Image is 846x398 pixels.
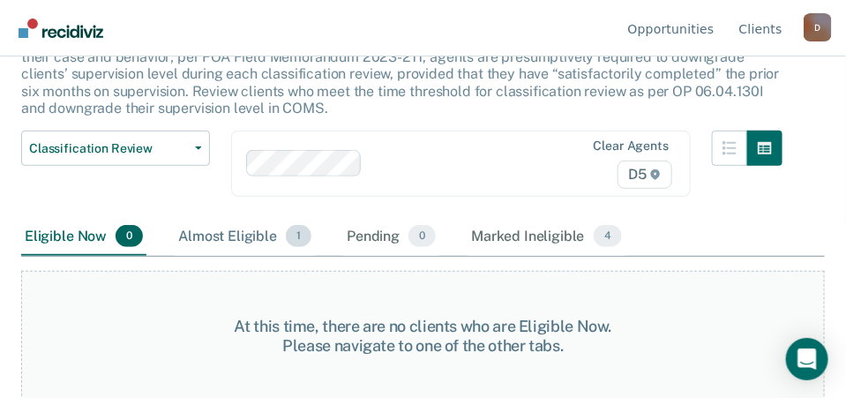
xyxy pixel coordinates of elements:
[21,218,146,257] div: Eligible Now0
[19,19,103,38] img: Recidiviz
[21,131,210,166] button: Classification Review
[786,338,828,380] div: Open Intercom Messenger
[222,317,624,355] div: At this time, there are no clients who are Eligible Now. Please navigate to one of the other tabs.
[343,218,439,257] div: Pending0
[175,218,315,257] div: Almost Eligible1
[804,13,832,41] div: D
[29,141,188,156] span: Classification Review
[408,225,436,248] span: 0
[286,225,311,248] span: 1
[594,225,622,248] span: 4
[468,218,625,257] div: Marked Ineligible4
[594,139,669,154] div: Clear agents
[804,13,832,41] button: Profile dropdown button
[618,161,673,189] span: D5
[116,225,143,248] span: 0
